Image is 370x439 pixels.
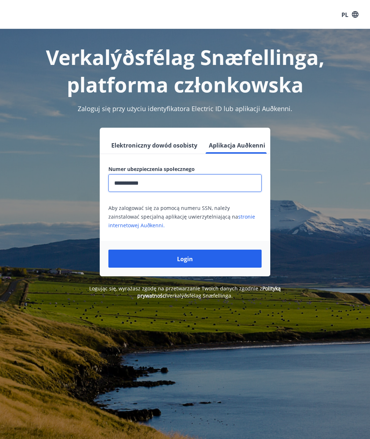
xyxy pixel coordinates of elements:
font: Verkalýðsfélag Snæfellinga, platforma członkowska [46,43,324,98]
button: Login [108,250,262,268]
font: Aplikacja Auðkenni [209,141,265,149]
font: Zaloguj się przy użyciu identyfikatora Electric ID lub aplikacji Auðkenni. [78,104,292,113]
font: Login [177,255,193,263]
font: PL [341,10,348,18]
a: Polityką prywatności [137,285,281,299]
font: Aby zalogować się za pomocą numeru SSN, należy zainstalować specjalną aplikację uwierzytelniającą na [108,205,238,220]
font: Logując się, wyrażasz zgodę na przetwarzanie Twoich danych zgodnie z [89,285,262,292]
font: Verkalýðsfélag Snæfellinga. [167,292,233,299]
font: Elektroniczny dowód osobisty [111,141,197,149]
button: PL [338,8,361,21]
font: Numer ubezpieczenia społecznego [108,166,195,172]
